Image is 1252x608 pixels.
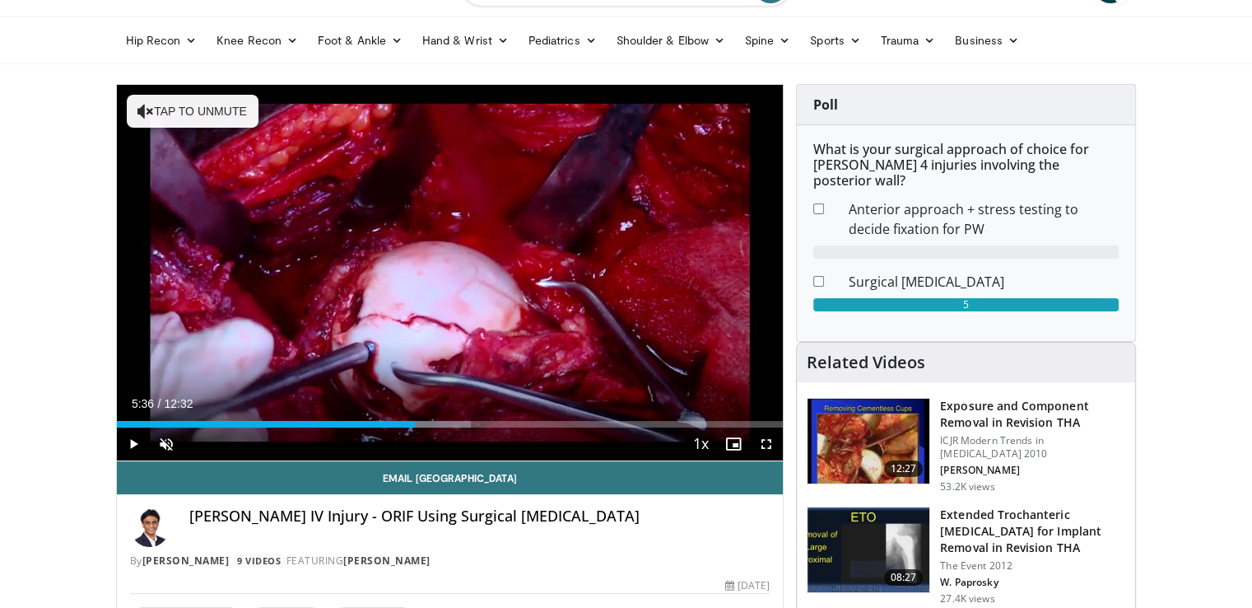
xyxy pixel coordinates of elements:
[164,397,193,410] span: 12:32
[940,576,1125,589] p: W. Paprosky
[836,272,1131,292] dd: Surgical [MEDICAL_DATA]
[607,24,735,57] a: Shoulder & Elbow
[813,96,838,114] strong: Poll
[684,428,717,461] button: Playback Rate
[735,24,800,57] a: Spine
[750,428,783,461] button: Fullscreen
[813,142,1119,189] h6: What is your surgical approach of choice for [PERSON_NAME] 4 injuries involving the posterior wall?
[132,397,154,410] span: 5:36
[940,398,1125,431] h3: Exposure and Component Removal in Revision THA
[343,554,431,568] a: [PERSON_NAME]
[117,421,784,428] div: Progress Bar
[940,559,1125,573] p: The Event 2012
[871,24,946,57] a: Trauma
[519,24,607,57] a: Pediatrics
[130,554,770,568] div: By FEATURING
[725,578,770,593] div: [DATE]
[836,199,1131,239] dd: Anterior approach + stress testing to decide fixation for PW
[412,24,519,57] a: Hand & Wrist
[150,428,183,461] button: Unmute
[142,554,230,568] a: [PERSON_NAME]
[807,507,1125,606] a: 08:27 Extended Trochanteric [MEDICAL_DATA] for Implant Removal in Revision THA The Event 2012 W. ...
[117,461,784,494] a: Email [GEOGRAPHIC_DATA]
[116,24,207,57] a: Hip Recon
[808,507,929,593] img: 5SPjETdNCPS-ZANX4xMDoxOmtxOwKG7D.150x105_q85_crop-smart_upscale.jpg
[940,434,1125,461] p: ICJR Modern Trends in [MEDICAL_DATA] 2010
[800,24,871,57] a: Sports
[808,399,929,484] img: 297848_0003_1.png.150x105_q85_crop-smart_upscale.jpg
[717,428,750,461] button: Enable picture-in-picture mode
[189,507,770,526] h4: [PERSON_NAME] IV Injury - ORIF Using Surgical [MEDICAL_DATA]
[308,24,412,57] a: Foot & Ankle
[117,85,784,461] video-js: Video Player
[232,554,286,568] a: 9 Videos
[807,398,1125,493] a: 12:27 Exposure and Component Removal in Revision THA ICJR Modern Trends in [MEDICAL_DATA] 2010 [P...
[127,95,258,128] button: Tap to unmute
[884,569,924,586] span: 08:27
[945,24,1029,57] a: Business
[884,461,924,477] span: 12:27
[117,428,150,461] button: Play
[807,353,925,372] h4: Related Videos
[207,24,308,57] a: Knee Recon
[940,507,1125,556] h3: Extended Trochanteric [MEDICAL_DATA] for Implant Removal in Revision THA
[940,480,994,493] p: 53.2K views
[940,592,994,606] p: 27.4K views
[130,507,170,547] img: Avatar
[940,464,1125,477] p: [PERSON_NAME]
[158,397,161,410] span: /
[813,298,1119,311] div: 5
